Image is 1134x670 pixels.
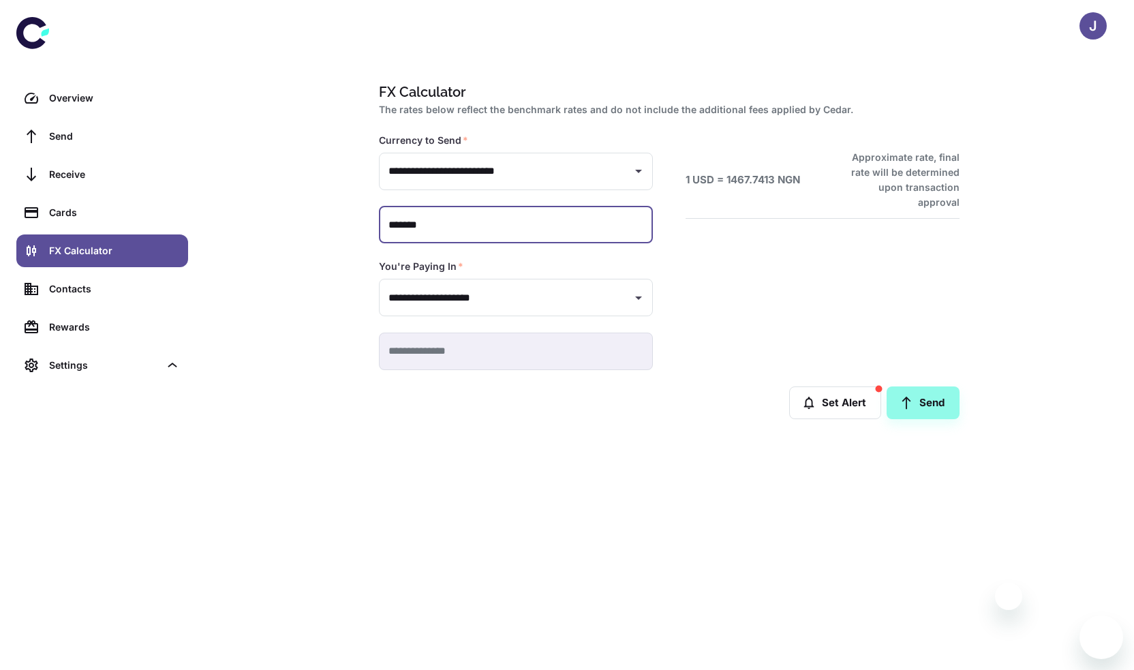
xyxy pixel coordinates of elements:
a: Receive [16,158,188,191]
button: Open [629,162,648,181]
a: Send [16,120,188,153]
div: Settings [16,349,188,382]
div: Receive [49,167,180,182]
iframe: Close message [995,583,1022,610]
a: Cards [16,196,188,229]
a: Send [887,386,960,419]
div: Settings [49,358,159,373]
iframe: Button to launch messaging window [1079,615,1123,659]
div: Send [49,129,180,144]
a: Overview [16,82,188,115]
h1: FX Calculator [379,82,954,102]
div: Cards [49,205,180,220]
div: FX Calculator [49,243,180,258]
label: You're Paying In [379,260,463,273]
div: Rewards [49,320,180,335]
div: Overview [49,91,180,106]
h6: 1 USD = 1467.7413 NGN [686,172,800,188]
button: Open [629,288,648,307]
div: Contacts [49,281,180,296]
a: FX Calculator [16,234,188,267]
h6: Approximate rate, final rate will be determined upon transaction approval [836,150,960,210]
label: Currency to Send [379,134,468,147]
a: Rewards [16,311,188,344]
button: J [1079,12,1107,40]
button: Set Alert [789,386,881,419]
a: Contacts [16,273,188,305]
